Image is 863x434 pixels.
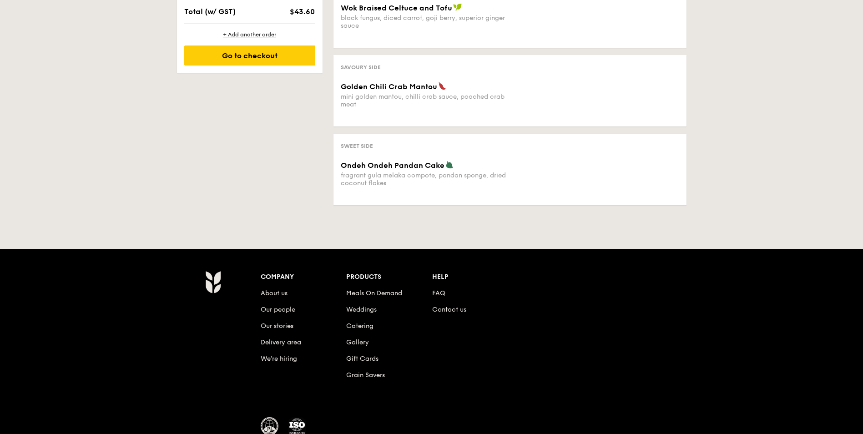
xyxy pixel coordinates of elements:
[432,271,518,283] div: Help
[341,4,452,12] span: Wok Braised Celtuce and Tofu
[445,161,454,169] img: icon-vegetarian.fe4039eb.svg
[261,338,301,346] a: Delivery area
[432,289,445,297] a: FAQ
[205,271,221,293] img: AYc88T3wAAAABJRU5ErkJggg==
[346,289,402,297] a: Meals On Demand
[341,143,373,149] span: Sweet Side
[261,271,347,283] div: Company
[346,271,432,283] div: Products
[261,322,293,330] a: Our stories
[432,306,466,313] a: Contact us
[453,3,462,11] img: icon-vegan.f8ff3823.svg
[261,289,288,297] a: About us
[346,322,373,330] a: Catering
[261,355,297,363] a: We’re hiring
[184,7,236,16] span: Total (w/ GST)
[341,82,437,91] span: Golden Chili Crab Mantou
[341,64,381,71] span: Savoury Side
[438,82,446,90] img: icon-spicy.37a8142b.svg
[346,338,369,346] a: Gallery
[346,306,377,313] a: Weddings
[341,161,444,170] span: Ondeh Ondeh Pandan Cake
[184,45,315,66] div: Go to checkout
[261,306,295,313] a: Our people
[290,7,315,16] span: $43.60
[184,31,315,38] div: + Add another order
[346,371,385,379] a: Grain Savers
[341,172,506,187] div: fragrant gula melaka compote, pandan sponge, dried coconut flakes
[341,93,506,108] div: mini golden mantou, chilli crab sauce, poached crab meat
[346,355,379,363] a: Gift Cards
[341,14,506,30] div: black fungus, diced carrot, goji berry, superior ginger sauce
